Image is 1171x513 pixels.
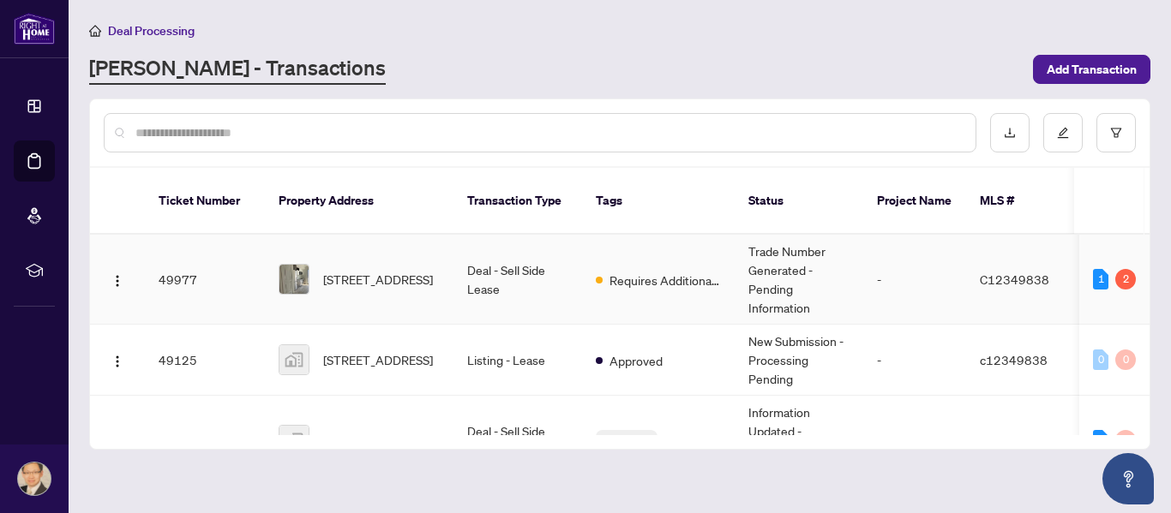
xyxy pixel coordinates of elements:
span: Requires Additional Docs [610,271,721,289]
a: [PERSON_NAME] - Transactions [89,54,386,85]
div: 0 [1115,430,1136,450]
td: - [863,235,966,325]
span: edit [1057,127,1069,139]
span: home [89,25,101,37]
img: logo [14,13,55,45]
div: 0 [1115,349,1136,370]
th: Ticket Number [145,168,265,235]
span: Add Transaction [1047,56,1137,83]
td: Deal - Sell Side Lease [453,235,582,325]
span: Approved [610,351,663,370]
td: 45357 [145,396,265,486]
div: 2 [1093,430,1108,450]
img: thumbnail-img [279,265,309,294]
th: MLS # [966,168,1069,235]
button: download [990,113,1030,152]
span: download [1004,127,1016,139]
th: Transaction Type [453,168,582,235]
button: Logo [104,427,131,454]
td: Deal - Sell Side Lease [453,396,582,486]
span: Deal Processing [108,23,195,39]
img: Logo [111,355,124,368]
img: thumbnail-img [279,426,309,455]
th: Tags [582,168,735,235]
span: [STREET_ADDRESS] [323,270,433,289]
td: - [863,396,966,486]
span: c12221836 [980,432,1048,448]
button: Open asap [1102,453,1154,504]
div: 0 [1093,349,1108,370]
td: Listing - Lease [453,325,582,396]
button: Logo [104,346,131,373]
div: 2 [1115,269,1136,289]
span: C12349838 [980,271,1049,287]
img: Logo [111,274,124,288]
td: 49125 [145,325,265,396]
img: thumbnail-img [279,345,309,374]
span: c12349838 [980,352,1048,367]
td: 49977 [145,235,265,325]
th: Property Address [265,168,453,235]
span: [STREET_ADDRESS] [323,350,433,369]
button: Logo [104,265,131,293]
th: Status [735,168,863,235]
span: 4 Tags [603,430,639,450]
span: filter [1110,127,1122,139]
button: filter [1096,113,1136,152]
span: [STREET_ADDRESS] [323,431,433,450]
div: 1 [1093,269,1108,289]
td: Trade Number Generated - Pending Information [735,235,863,325]
button: Add Transaction [1033,55,1150,84]
th: Project Name [863,168,966,235]
td: Information Updated - Processing Pending [735,396,863,486]
td: New Submission - Processing Pending [735,325,863,396]
td: - [863,325,966,396]
img: Profile Icon [18,462,51,495]
button: edit [1043,113,1083,152]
